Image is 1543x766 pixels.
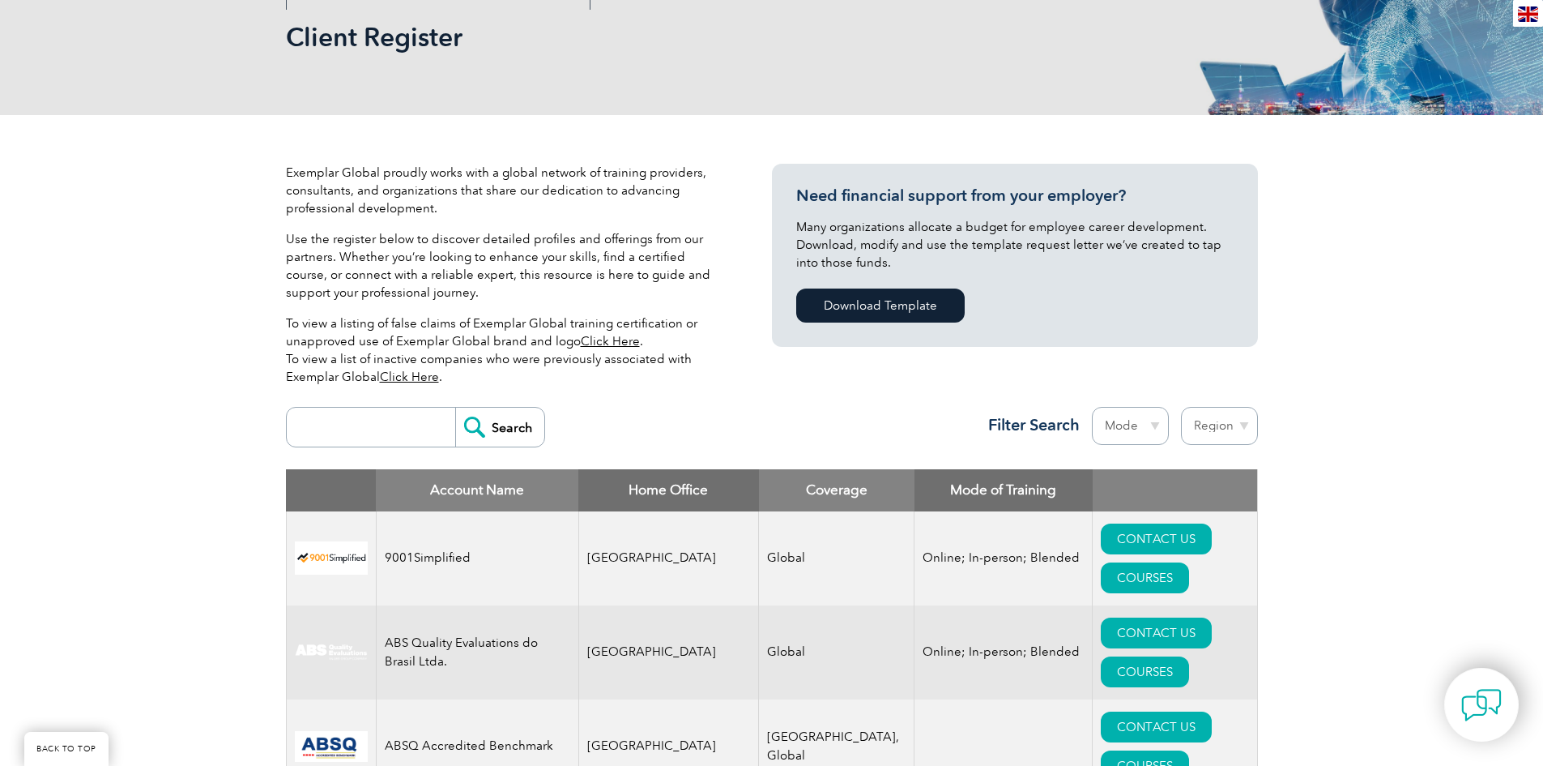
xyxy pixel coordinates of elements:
td: Global [759,511,914,606]
h3: Filter Search [978,415,1080,435]
td: Online; In-person; Blended [914,511,1093,606]
a: Download Template [796,289,965,323]
th: Coverage: activate to sort column ascending [759,469,914,511]
img: c92924ac-d9bc-ea11-a814-000d3a79823d-logo.jpg [295,644,368,661]
a: CONTACT US [1101,618,1212,648]
a: COURSES [1101,563,1189,593]
td: 9001Simplified [376,511,578,606]
p: Many organizations allocate a budget for employee career development. Download, modify and use th... [796,218,1234,272]
img: cc24547b-a6e0-e911-a812-000d3a795b83-logo.png [295,731,368,762]
td: ABS Quality Evaluations do Brasil Ltda. [376,606,578,700]
td: Online; In-person; Blended [914,606,1093,700]
th: : activate to sort column ascending [1093,469,1257,511]
td: Global [759,606,914,700]
a: Click Here [581,334,640,349]
td: [GEOGRAPHIC_DATA] [578,606,759,700]
th: Account Name: activate to sort column descending [376,469,578,511]
a: CONTACT US [1101,712,1212,742]
p: Use the register below to discover detailed profiles and offerings from our partners. Whether you... [286,230,723,302]
a: Click Here [380,370,439,384]
input: Search [455,408,544,447]
a: CONTACT US [1101,524,1212,554]
img: contact-chat.png [1461,685,1502,725]
img: 37c9c059-616f-eb11-a812-002248153038-logo.png [295,541,368,575]
a: COURSES [1101,657,1189,687]
p: Exemplar Global proudly works with a global network of training providers, consultants, and organ... [286,164,723,217]
a: BACK TO TOP [24,732,109,766]
td: [GEOGRAPHIC_DATA] [578,511,759,606]
th: Home Office: activate to sort column ascending [578,469,759,511]
img: en [1518,6,1538,22]
th: Mode of Training: activate to sort column ascending [914,469,1093,511]
p: To view a listing of false claims of Exemplar Global training certification or unapproved use of ... [286,315,723,386]
h2: Client Register [286,24,966,50]
h3: Need financial support from your employer? [796,186,1234,206]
